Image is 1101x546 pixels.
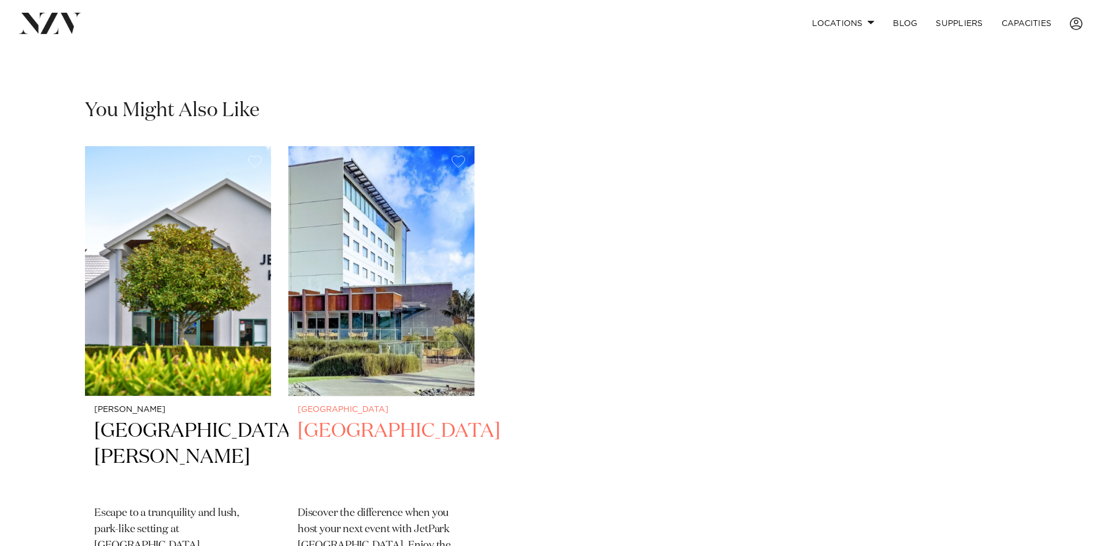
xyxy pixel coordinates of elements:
a: Capacities [992,11,1061,36]
h2: You Might Also Like [85,98,260,124]
a: Locations [803,11,884,36]
h2: [GEOGRAPHIC_DATA] [298,418,465,496]
a: BLOG [884,11,926,36]
small: [GEOGRAPHIC_DATA] [298,406,465,414]
h2: [GEOGRAPHIC_DATA][PERSON_NAME] [94,418,262,496]
small: [PERSON_NAME] [94,406,262,414]
img: nzv-logo.png [18,13,81,34]
a: SUPPLIERS [926,11,992,36]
